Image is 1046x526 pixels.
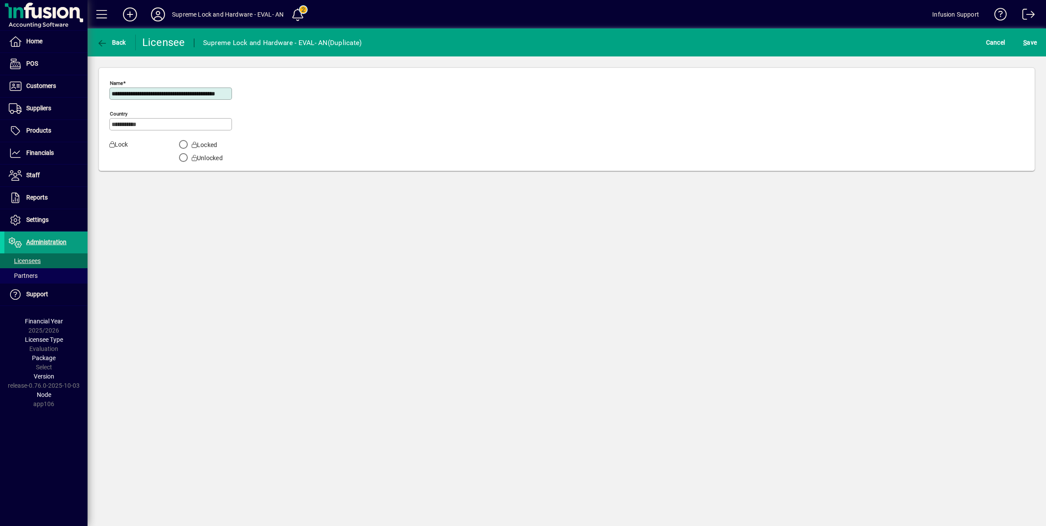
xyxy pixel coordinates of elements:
[4,253,88,268] a: Licensees
[9,272,38,279] span: Partners
[9,257,41,264] span: Licensees
[26,149,54,156] span: Financials
[97,39,126,46] span: Back
[932,7,979,21] div: Infusion Support
[4,187,88,209] a: Reports
[26,127,51,134] span: Products
[1021,35,1039,50] button: Save
[110,80,123,86] mat-label: Name
[203,36,362,50] div: Supreme Lock and Hardware - EVAL- AN(Duplicate)
[88,35,136,50] app-page-header-button: Back
[26,82,56,89] span: Customers
[4,268,88,283] a: Partners
[1023,35,1037,49] span: ave
[4,75,88,97] a: Customers
[110,111,127,117] mat-label: Country
[1016,2,1035,30] a: Logout
[26,172,40,179] span: Staff
[26,60,38,67] span: POS
[4,98,88,119] a: Suppliers
[988,2,1007,30] a: Knowledge Base
[34,373,54,380] span: Version
[26,105,51,112] span: Suppliers
[32,354,56,361] span: Package
[37,391,51,398] span: Node
[103,140,159,163] label: Lock
[4,120,88,142] a: Products
[26,194,48,201] span: Reports
[984,35,1007,50] button: Cancel
[4,142,88,164] a: Financials
[172,7,284,21] div: Supreme Lock and Hardware - EVAL- AN
[190,140,218,149] label: Locked
[26,216,49,223] span: Settings
[25,318,63,325] span: Financial Year
[26,238,67,245] span: Administration
[190,154,223,162] label: Unlocked
[4,31,88,53] a: Home
[1023,39,1027,46] span: S
[4,165,88,186] a: Staff
[4,53,88,75] a: POS
[4,284,88,305] a: Support
[142,35,185,49] div: Licensee
[26,291,48,298] span: Support
[26,38,42,45] span: Home
[986,35,1005,49] span: Cancel
[25,336,63,343] span: Licensee Type
[144,7,172,22] button: Profile
[95,35,128,50] button: Back
[116,7,144,22] button: Add
[4,209,88,231] a: Settings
